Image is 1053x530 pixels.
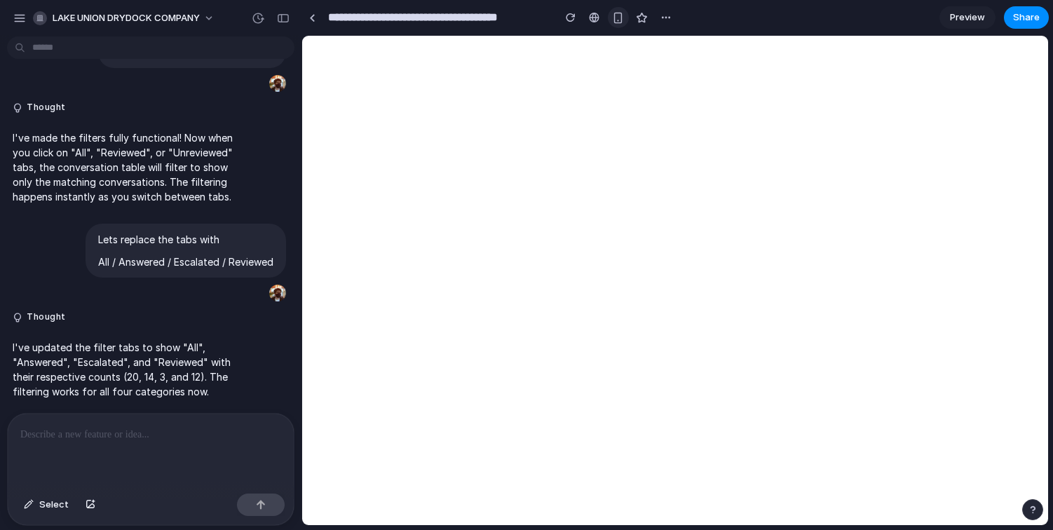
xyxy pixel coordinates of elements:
[13,130,236,204] p: I've made the filters fully functional! Now when you click on "All", "Reviewed", or "Unreviewed" ...
[98,254,273,269] p: All / Answered / Escalated / Reviewed
[13,340,236,399] p: I've updated the filter tabs to show "All", "Answered", "Escalated", and "Reviewed" with their re...
[17,494,76,516] button: Select
[27,7,222,29] button: LAKE UNION DRYDOCK COMPANY
[98,232,273,247] p: Lets replace the tabs with
[1013,11,1040,25] span: Share
[39,498,69,512] span: Select
[939,6,996,29] a: Preview
[1004,6,1049,29] button: Share
[950,11,985,25] span: Preview
[53,11,200,25] span: LAKE UNION DRYDOCK COMPANY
